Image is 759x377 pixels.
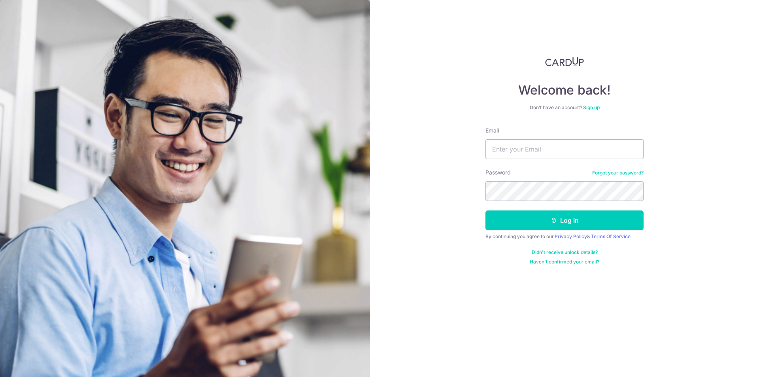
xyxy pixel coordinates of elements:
a: Sign up [583,104,600,110]
a: Forgot your password? [592,170,644,176]
div: By continuing you agree to our & [485,233,644,240]
a: Haven't confirmed your email? [530,259,599,265]
div: Don’t have an account? [485,104,644,111]
label: Email [485,127,499,135]
label: Password [485,169,511,176]
a: Privacy Policy [555,233,587,239]
button: Log in [485,210,644,230]
img: CardUp Logo [545,57,584,66]
input: Enter your Email [485,139,644,159]
a: Terms Of Service [591,233,631,239]
a: Didn't receive unlock details? [532,249,598,256]
h4: Welcome back! [485,82,644,98]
